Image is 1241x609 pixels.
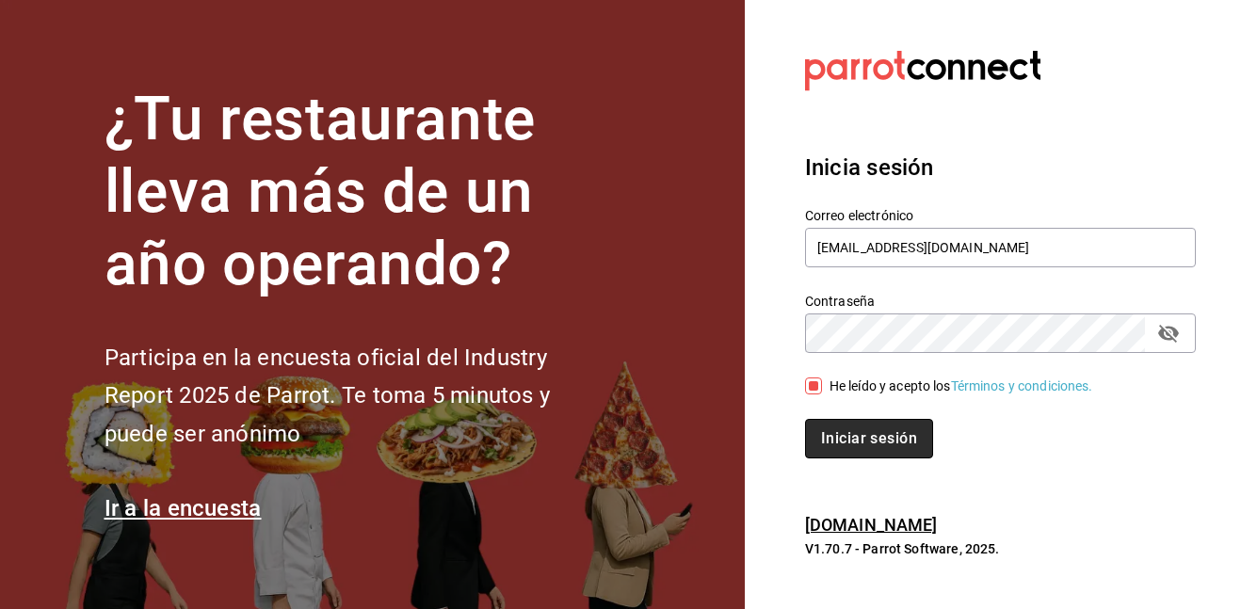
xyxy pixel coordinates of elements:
input: Ingresa tu correo electrónico [805,228,1196,267]
h3: Inicia sesión [805,151,1196,184]
label: Contraseña [805,295,1196,308]
a: Ir a la encuesta [105,495,262,521]
p: V1.70.7 - Parrot Software, 2025. [805,539,1196,558]
h1: ¿Tu restaurante lleva más de un año operando? [105,84,613,300]
button: passwordField [1152,317,1185,349]
button: Iniciar sesión [805,419,933,458]
a: Términos y condiciones. [951,378,1093,393]
h2: Participa en la encuesta oficial del Industry Report 2025 de Parrot. Te toma 5 minutos y puede se... [105,339,613,454]
label: Correo electrónico [805,209,1196,222]
a: [DOMAIN_NAME] [805,515,938,535]
div: He leído y acepto los [830,377,1093,396]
